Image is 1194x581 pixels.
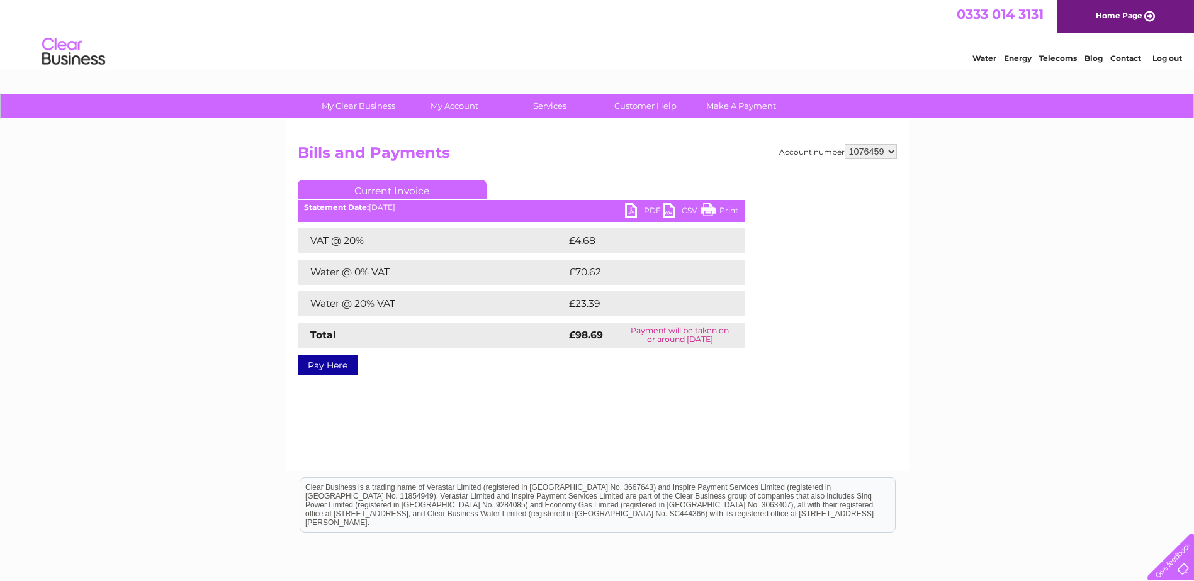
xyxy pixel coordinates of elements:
[1110,53,1141,63] a: Contact
[298,203,745,212] div: [DATE]
[569,329,603,341] strong: £98.69
[402,94,506,118] a: My Account
[304,202,369,212] b: Statement Date:
[298,180,487,199] a: Current Invoice
[307,94,410,118] a: My Clear Business
[616,323,745,348] td: Payment will be taken on or around [DATE]
[701,203,738,221] a: Print
[663,203,701,221] a: CSV
[1084,53,1103,63] a: Blog
[298,144,897,168] h2: Bills and Payments
[779,144,897,159] div: Account number
[972,53,996,63] a: Water
[625,203,663,221] a: PDF
[566,260,719,285] td: £70.62
[498,94,602,118] a: Services
[1004,53,1032,63] a: Energy
[42,33,106,71] img: logo.png
[957,6,1044,22] a: 0333 014 3131
[298,355,358,375] a: Pay Here
[298,291,566,316] td: Water @ 20% VAT
[1152,53,1182,63] a: Log out
[298,228,566,253] td: VAT @ 20%
[310,329,336,341] strong: Total
[298,260,566,285] td: Water @ 0% VAT
[594,94,697,118] a: Customer Help
[689,94,793,118] a: Make A Payment
[566,228,716,253] td: £4.68
[1039,53,1077,63] a: Telecoms
[300,7,895,61] div: Clear Business is a trading name of Verastar Limited (registered in [GEOGRAPHIC_DATA] No. 3667643...
[566,291,719,316] td: £23.39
